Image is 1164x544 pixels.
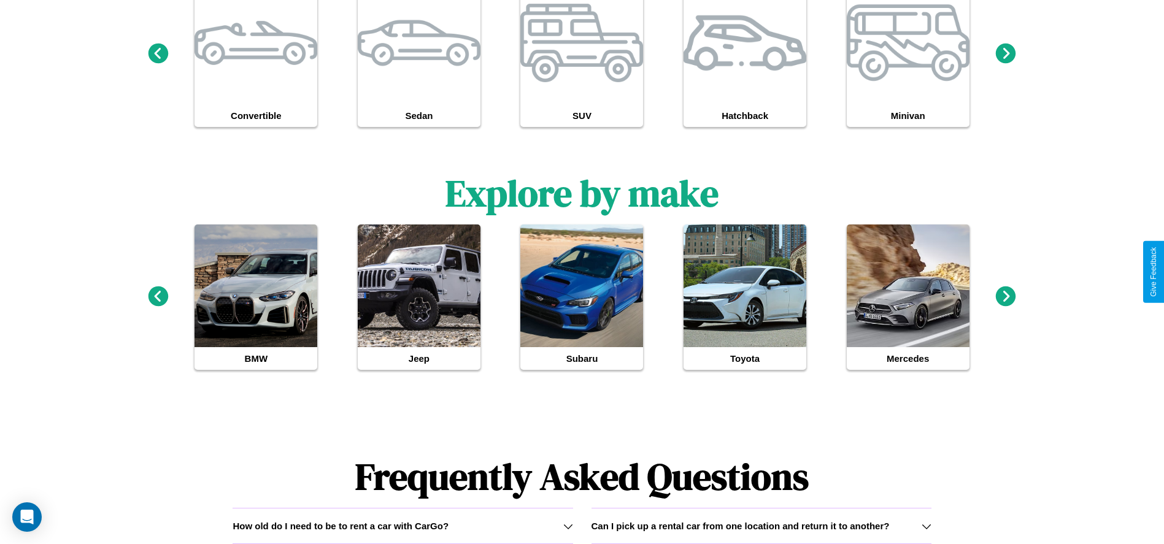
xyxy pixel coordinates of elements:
[195,347,317,370] h4: BMW
[847,104,969,127] h4: Minivan
[684,104,806,127] h4: Hatchback
[1149,247,1158,297] div: Give Feedback
[847,347,969,370] h4: Mercedes
[358,104,480,127] h4: Sedan
[592,521,890,531] h3: Can I pick up a rental car from one location and return it to another?
[233,521,449,531] h3: How old do I need to be to rent a car with CarGo?
[195,104,317,127] h4: Convertible
[445,168,719,218] h1: Explore by make
[358,347,480,370] h4: Jeep
[520,104,643,127] h4: SUV
[684,347,806,370] h4: Toyota
[520,347,643,370] h4: Subaru
[233,445,931,508] h1: Frequently Asked Questions
[12,502,42,532] div: Open Intercom Messenger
